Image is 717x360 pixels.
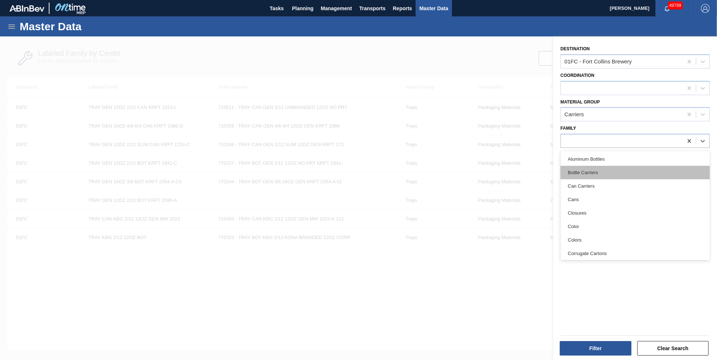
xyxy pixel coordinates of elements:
[560,220,710,233] div: Color
[560,126,576,131] label: Family
[359,4,385,13] span: Transports
[668,1,683,9] span: 49789
[565,111,584,118] div: Carriers
[560,206,710,220] div: Closures
[560,166,710,179] div: Bottle Carriers
[560,247,710,260] div: Corrugate Cartons
[292,4,313,13] span: Planning
[20,22,149,31] h1: Master Data
[701,4,710,13] img: Logout
[560,152,710,166] div: Aluminum Bottles
[655,3,679,13] button: Notifications
[560,73,594,78] label: Coordination
[565,58,632,64] div: 01FC - Fort Collins Brewery
[560,233,710,247] div: Colors
[560,99,600,105] label: Material Group
[560,341,631,356] button: Filter
[9,5,44,12] img: TNhmsLtSVTkK8tSr43FrP2fwEKptu5GPRR3wAAAABJRU5ErkJggg==
[560,46,590,51] label: Destination
[269,4,285,13] span: Tasks
[560,193,710,206] div: Cans
[637,341,709,356] button: Clear Search
[419,4,448,13] span: Master Data
[393,4,412,13] span: Reports
[321,4,352,13] span: Management
[560,179,710,193] div: Can Carriers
